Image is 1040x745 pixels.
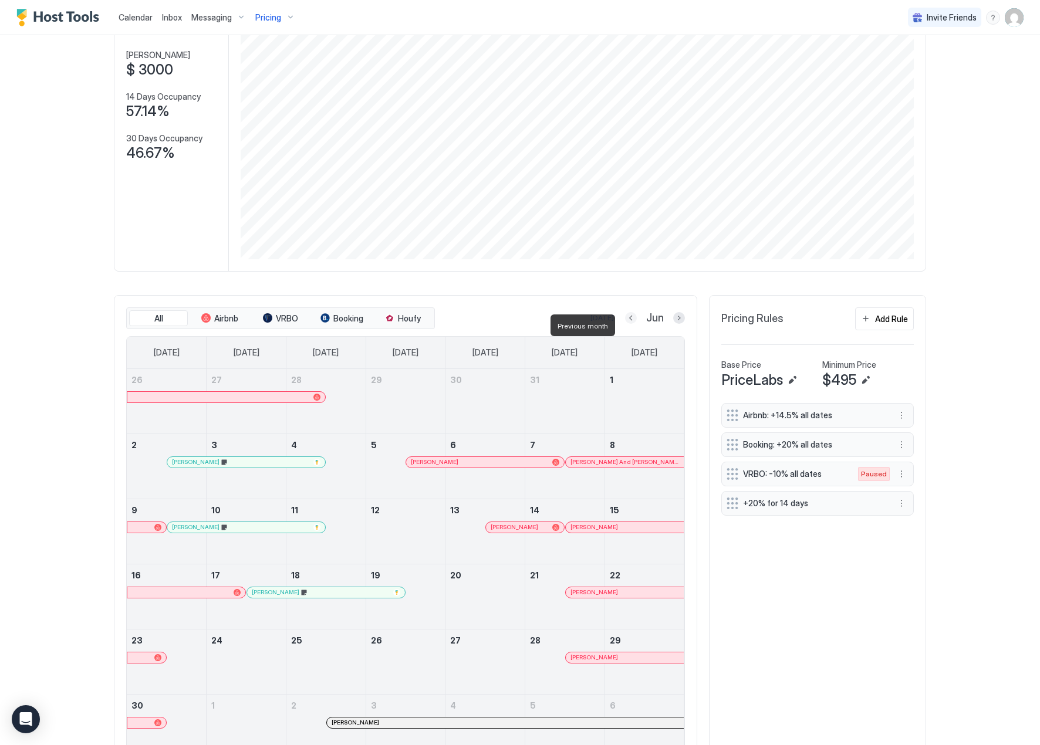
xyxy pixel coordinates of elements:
[445,564,525,629] td: June 20, 2024
[126,50,190,60] span: [PERSON_NAME]
[207,695,286,716] a: July 1, 2024
[445,369,525,391] a: May 30, 2024
[191,12,232,23] span: Messaging
[859,373,873,387] button: Edit
[610,700,616,710] span: 6
[552,347,578,358] span: [DATE]
[211,700,215,710] span: 1
[632,347,657,358] span: [DATE]
[986,11,1000,25] div: menu
[291,440,297,450] span: 4
[16,9,104,26] a: Host Tools Logo
[207,434,286,499] td: June 3, 2024
[12,705,40,733] div: Open Intercom Messenger
[411,458,458,466] span: [PERSON_NAME]
[129,310,188,327] button: All
[371,700,377,710] span: 3
[172,523,320,531] div: [PERSON_NAME]
[525,564,605,586] a: June 21, 2024
[721,360,761,370] span: Base Price
[894,467,909,481] div: menu
[894,408,909,422] button: More options
[126,144,175,162] span: 46.67%
[570,523,618,531] span: [PERSON_NAME]
[785,373,799,387] button: Edit
[126,307,435,330] div: tab-group
[894,467,909,481] button: More options
[371,440,377,450] span: 5
[822,371,856,389] span: $495
[411,458,559,466] div: [PERSON_NAME]
[570,458,679,466] span: [PERSON_NAME] And [PERSON_NAME]
[252,588,400,596] div: [PERSON_NAME]
[286,369,366,434] td: May 28, 2024
[211,505,221,515] span: 10
[207,499,286,521] a: June 10, 2024
[445,629,525,651] a: June 27, 2024
[366,434,445,499] td: June 5, 2024
[127,369,206,391] a: May 26, 2024
[461,337,510,368] a: Thursday
[590,313,614,323] div: [DATE]
[525,695,605,716] a: July 5, 2024
[530,375,539,385] span: 31
[450,700,456,710] span: 4
[450,375,462,385] span: 30
[445,695,525,716] a: July 4, 2024
[445,629,525,694] td: June 27, 2024
[366,369,445,434] td: May 29, 2024
[525,629,605,694] td: June 28, 2024
[154,313,163,324] span: All
[286,499,366,564] td: June 11, 2024
[366,564,445,586] a: June 19, 2024
[286,695,366,716] a: July 2, 2024
[366,564,445,629] td: June 19, 2024
[894,438,909,452] button: More options
[211,635,222,645] span: 24
[162,11,182,23] a: Inbox
[927,12,977,23] span: Invite Friends
[211,440,217,450] span: 3
[450,505,460,515] span: 13
[126,133,202,144] span: 30 Days Occupancy
[332,719,379,726] span: [PERSON_NAME]
[286,434,366,499] td: June 4, 2024
[371,505,380,515] span: 12
[743,498,883,509] span: +20% for 14 days
[605,629,684,694] td: June 29, 2024
[525,434,605,456] a: June 7, 2024
[525,369,605,391] a: May 31, 2024
[371,375,382,385] span: 29
[127,499,207,564] td: June 9, 2024
[373,310,432,327] button: Houfy
[894,408,909,422] div: menu
[286,564,366,629] td: June 18, 2024
[207,564,286,629] td: June 17, 2024
[127,434,206,456] a: June 2, 2024
[605,499,684,564] td: June 15, 2024
[207,564,286,586] a: June 17, 2024
[313,347,339,358] span: [DATE]
[530,570,539,580] span: 21
[291,635,302,645] span: 25
[381,337,430,368] a: Wednesday
[540,337,589,368] a: Friday
[286,564,366,586] a: June 18, 2024
[366,499,445,564] td: June 12, 2024
[610,570,620,580] span: 22
[610,440,615,450] span: 8
[211,375,222,385] span: 27
[255,12,281,23] span: Pricing
[286,499,366,521] a: June 11, 2024
[646,311,664,325] span: Jun
[127,434,207,499] td: June 2, 2024
[570,588,618,596] span: [PERSON_NAME]
[445,564,525,586] a: June 20, 2024
[605,369,684,434] td: June 1, 2024
[207,369,286,434] td: May 27, 2024
[625,312,637,324] button: Previous month
[530,700,536,710] span: 5
[605,564,684,586] a: June 22, 2024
